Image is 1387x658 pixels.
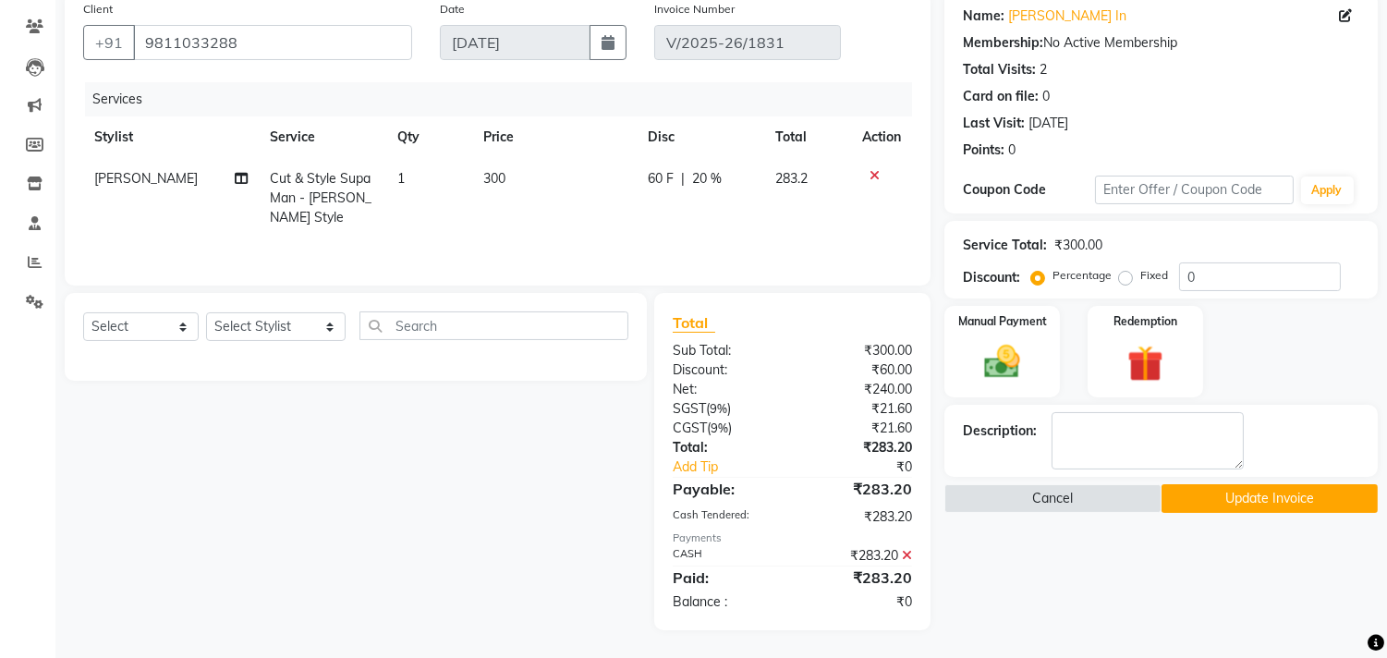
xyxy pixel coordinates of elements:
[387,116,472,158] th: Qty
[793,380,927,399] div: ₹240.00
[270,170,371,225] span: Cut & Style Supa Man - [PERSON_NAME] Style
[637,116,765,158] th: Disc
[963,140,1004,160] div: Points:
[1113,313,1177,330] label: Redemption
[259,116,386,158] th: Service
[973,341,1031,383] img: _cash.svg
[673,420,707,436] span: CGST
[85,82,926,116] div: Services
[659,592,793,612] div: Balance :
[1040,60,1047,79] div: 2
[793,507,927,527] div: ₹283.20
[659,567,793,589] div: Paid:
[776,170,809,187] span: 283.2
[851,116,912,158] th: Action
[963,180,1095,200] div: Coupon Code
[1052,267,1112,284] label: Percentage
[659,478,793,500] div: Payable:
[659,380,793,399] div: Net:
[963,268,1020,287] div: Discount:
[963,60,1036,79] div: Total Visits:
[133,25,412,60] input: Search by Name/Mobile/Email/Code
[692,169,722,189] span: 20 %
[659,438,793,457] div: Total:
[483,170,505,187] span: 300
[963,114,1025,133] div: Last Visit:
[83,116,259,158] th: Stylist
[1008,140,1016,160] div: 0
[83,25,135,60] button: +91
[1162,484,1378,513] button: Update Invoice
[648,169,674,189] span: 60 F
[1054,236,1102,255] div: ₹300.00
[793,360,927,380] div: ₹60.00
[673,400,706,417] span: SGST
[963,236,1047,255] div: Service Total:
[793,546,927,566] div: ₹283.20
[440,1,465,18] label: Date
[815,457,927,477] div: ₹0
[793,438,927,457] div: ₹283.20
[963,33,1359,53] div: No Active Membership
[963,87,1039,106] div: Card on file:
[793,341,927,360] div: ₹300.00
[1042,87,1050,106] div: 0
[793,592,927,612] div: ₹0
[765,116,852,158] th: Total
[681,169,685,189] span: |
[94,170,198,187] span: [PERSON_NAME]
[1140,267,1168,284] label: Fixed
[711,420,728,435] span: 9%
[793,399,927,419] div: ₹21.60
[963,6,1004,26] div: Name:
[654,1,735,18] label: Invoice Number
[793,478,927,500] div: ₹283.20
[659,419,793,438] div: ( )
[1095,176,1293,204] input: Enter Offer / Coupon Code
[958,313,1047,330] label: Manual Payment
[659,341,793,360] div: Sub Total:
[673,530,912,546] div: Payments
[673,313,715,333] span: Total
[659,507,793,527] div: Cash Tendered:
[1028,114,1068,133] div: [DATE]
[710,401,727,416] span: 9%
[793,419,927,438] div: ₹21.60
[963,421,1037,441] div: Description:
[472,116,637,158] th: Price
[398,170,406,187] span: 1
[963,33,1043,53] div: Membership:
[359,311,628,340] input: Search
[1301,177,1354,204] button: Apply
[793,567,927,589] div: ₹283.20
[659,457,815,477] a: Add Tip
[83,1,113,18] label: Client
[659,399,793,419] div: ( )
[659,546,793,566] div: CASH
[659,360,793,380] div: Discount:
[944,484,1161,513] button: Cancel
[1008,6,1126,26] a: [PERSON_NAME] In
[1116,341,1174,386] img: _gift.svg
